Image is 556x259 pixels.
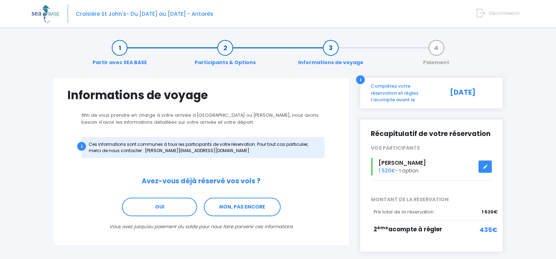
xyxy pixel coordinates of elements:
span: [PERSON_NAME] [379,159,426,167]
a: Informations de voyage [295,44,367,66]
h1: Informations de voyage [67,88,335,102]
span: Prix total de la réservation [374,209,434,215]
div: - 1 option [366,158,497,176]
a: OUI [122,198,197,217]
div: i [77,142,86,151]
span: 2 acompte à régler [374,225,442,233]
i: Vous avez jusqu'au paiement du solde pour nous faire parvenir ces informations [109,223,293,230]
a: NON, PAS ENCORE [204,198,281,217]
h2: Avez-vous déjà réservé vos vols ? [67,177,335,185]
div: VOS PARTICIPANTS [366,144,497,152]
div: Ces informations sont communes à tous les participants de votre réservation. Pour tout cas partic... [81,137,324,158]
span: Croisière St John's- Du [DATE] au [DATE] - Antarès [76,10,213,18]
span: Déconnexion [489,10,520,16]
a: Participants & Options [191,44,259,66]
div: i [356,75,365,84]
div: Complétez votre réservation et réglez l'acompte avant le [366,83,442,103]
span: 435€ [480,225,497,234]
span: 1 520€ [482,209,497,216]
a: Partir avec SEA BASE [89,44,150,66]
a: Paiement [420,44,453,66]
span: MONTANT DE LA RÉSERVATION [366,196,497,203]
span: 1 520€ [379,167,395,174]
p: Afin de vous prendre en charge à votre arrivée à [GEOGRAPHIC_DATA] ou [PERSON_NAME], nous avons b... [67,112,335,125]
div: [DATE] [442,83,497,103]
sup: ème [377,225,388,231]
h2: Récapitulatif de votre réservation [371,130,492,138]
